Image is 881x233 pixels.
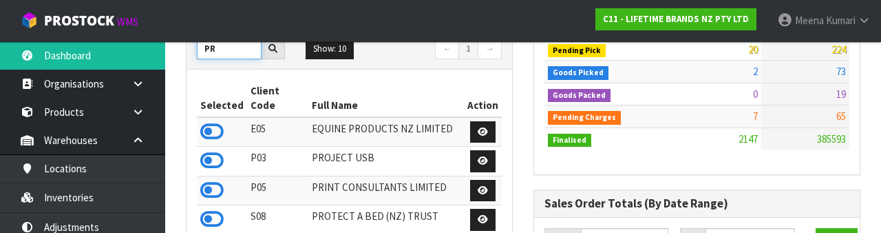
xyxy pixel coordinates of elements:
[603,13,749,25] strong: C11 - LIFETIME BRANDS NZ PTY LTD
[753,110,758,123] span: 7
[826,14,856,27] span: Kumari
[308,176,464,205] td: PRINT CONSULTANTS LIMITED
[117,15,138,28] small: WMS
[21,12,38,29] img: cube-alt.png
[753,88,758,101] span: 0
[306,38,354,60] button: Show: 10
[308,147,464,176] td: PROJECT USB
[836,88,846,101] span: 19
[44,12,114,30] span: ProStock
[458,38,478,60] a: 1
[247,147,308,176] td: P03
[478,38,502,60] a: →
[739,132,758,145] span: 2147
[247,80,308,117] th: Client Code
[548,89,611,103] span: Goods Packed
[544,197,849,210] h3: Sales Order Totals (By Date Range)
[748,43,758,56] span: 20
[548,111,621,125] span: Pending Charges
[464,80,502,117] th: Action
[753,65,758,78] span: 2
[359,38,502,62] nav: Page navigation
[197,38,262,59] input: Search clients
[831,43,846,56] span: 224
[795,14,824,27] span: Meena
[836,110,846,123] span: 65
[308,80,464,117] th: Full Name
[817,132,846,145] span: 385593
[308,117,464,147] td: EQUINE PRODUCTS NZ LIMITED
[247,176,308,205] td: P05
[836,65,846,78] span: 73
[435,38,459,60] a: ←
[595,8,756,30] a: C11 - LIFETIME BRANDS NZ PTY LTD
[548,44,606,58] span: Pending Pick
[247,117,308,147] td: E05
[548,66,608,80] span: Goods Picked
[548,134,591,148] span: Finalised
[197,80,247,117] th: Selected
